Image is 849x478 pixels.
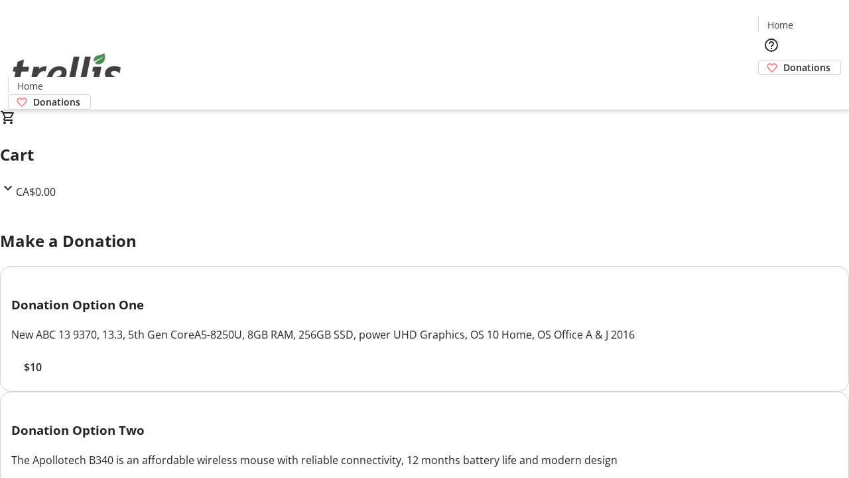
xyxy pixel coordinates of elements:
[9,79,51,93] a: Home
[758,32,785,58] button: Help
[17,79,43,93] span: Home
[8,39,126,105] img: Orient E2E Organization nSBodVTfVw's Logo
[767,18,793,32] span: Home
[24,359,42,375] span: $10
[758,60,841,75] a: Donations
[759,18,801,32] a: Home
[11,295,838,314] h3: Donation Option One
[783,60,830,74] span: Donations
[11,327,838,343] div: New ABC 13 9370, 13.3, 5th Gen CoreA5-8250U, 8GB RAM, 256GB SSD, power UHD Graphics, OS 10 Home, ...
[11,452,838,468] div: The Apollotech B340 is an affordable wireless mouse with reliable connectivity, 12 months battery...
[8,94,91,110] a: Donations
[758,75,785,102] button: Cart
[33,95,80,109] span: Donations
[16,185,56,199] span: CA$0.00
[11,421,838,439] h3: Donation Option Two
[11,359,54,375] button: $10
